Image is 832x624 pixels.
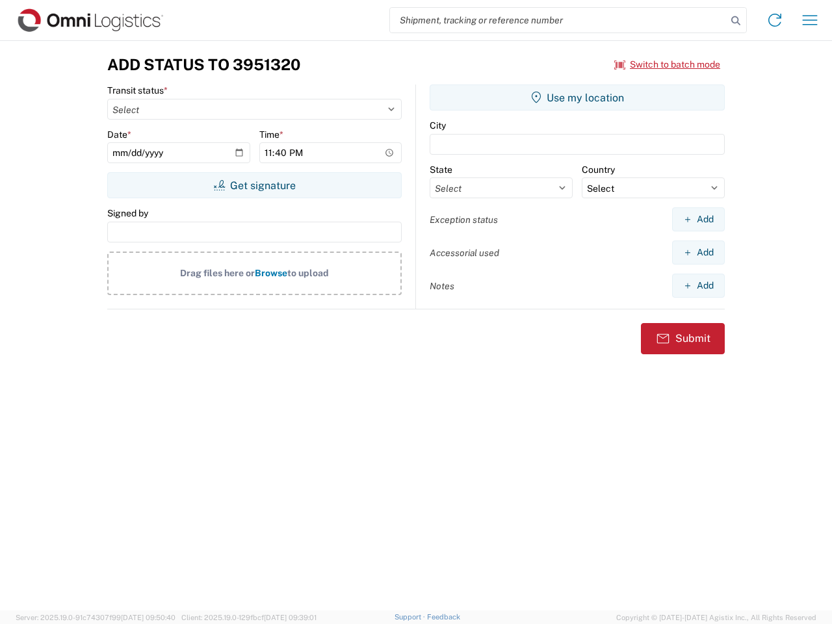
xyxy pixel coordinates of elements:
[427,613,460,621] a: Feedback
[107,55,300,74] h3: Add Status to 3951320
[390,8,727,32] input: Shipment, tracking or reference number
[614,54,720,75] button: Switch to batch mode
[395,613,427,621] a: Support
[259,129,283,140] label: Time
[430,214,498,226] label: Exception status
[107,129,131,140] label: Date
[616,612,816,623] span: Copyright © [DATE]-[DATE] Agistix Inc., All Rights Reserved
[121,614,175,621] span: [DATE] 09:50:40
[582,164,615,175] label: Country
[430,84,725,110] button: Use my location
[641,323,725,354] button: Submit
[287,268,329,278] span: to upload
[180,268,255,278] span: Drag files here or
[181,614,317,621] span: Client: 2025.19.0-129fbcf
[672,240,725,265] button: Add
[16,614,175,621] span: Server: 2025.19.0-91c74307f99
[107,172,402,198] button: Get signature
[430,280,454,292] label: Notes
[430,164,452,175] label: State
[264,614,317,621] span: [DATE] 09:39:01
[107,84,168,96] label: Transit status
[107,207,148,219] label: Signed by
[672,274,725,298] button: Add
[255,268,287,278] span: Browse
[672,207,725,231] button: Add
[430,247,499,259] label: Accessorial used
[430,120,446,131] label: City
